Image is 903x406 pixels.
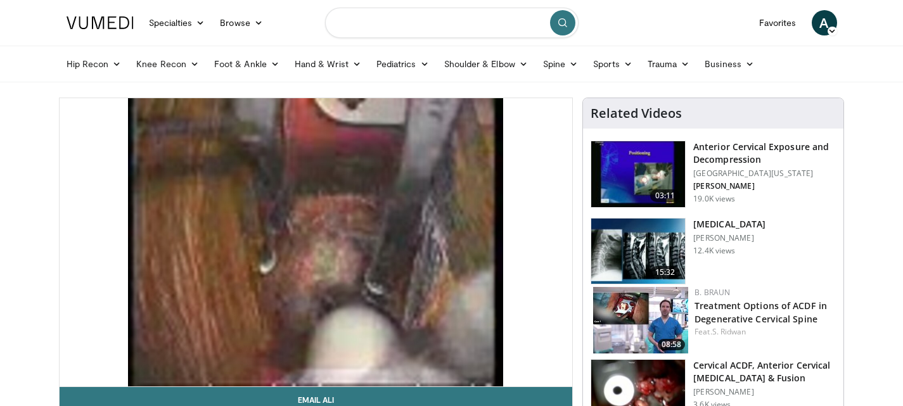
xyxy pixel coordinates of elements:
[752,10,804,35] a: Favorites
[591,218,836,285] a: 15:32 [MEDICAL_DATA] [PERSON_NAME] 12.4K views
[650,189,681,202] span: 03:11
[695,326,833,338] div: Feat.
[60,98,573,387] video-js: Video Player
[693,168,836,179] p: [GEOGRAPHIC_DATA][US_STATE]
[287,51,369,77] a: Hand & Wrist
[693,181,836,191] p: [PERSON_NAME]
[591,106,682,121] h4: Related Videos
[693,141,836,166] h3: Anterior Cervical Exposure and Decompression
[325,8,579,38] input: Search topics, interventions
[693,246,735,256] p: 12.4K views
[695,287,730,298] a: B. Braun
[697,51,762,77] a: Business
[593,287,688,353] a: 08:58
[593,287,688,353] img: 009a77ed-cfd7-46ce-89c5-e6e5196774e0.150x105_q85_crop-smart_upscale.jpg
[586,51,640,77] a: Sports
[591,141,685,207] img: 38786_0000_3.png.150x105_q85_crop-smart_upscale.jpg
[693,359,836,384] h3: Cervical ACDF, Anterior Cervical [MEDICAL_DATA] & Fusion
[658,339,685,350] span: 08:58
[129,51,207,77] a: Knee Recon
[59,51,129,77] a: Hip Recon
[141,10,213,35] a: Specialties
[693,233,765,243] p: [PERSON_NAME]
[693,218,765,231] h3: [MEDICAL_DATA]
[812,10,837,35] a: A
[369,51,437,77] a: Pediatrics
[693,387,836,397] p: [PERSON_NAME]
[712,326,746,337] a: S. Ridwan
[650,266,681,279] span: 15:32
[535,51,586,77] a: Spine
[67,16,134,29] img: VuMedi Logo
[640,51,698,77] a: Trauma
[437,51,535,77] a: Shoulder & Elbow
[591,219,685,284] img: dard_1.png.150x105_q85_crop-smart_upscale.jpg
[693,194,735,204] p: 19.0K views
[212,10,271,35] a: Browse
[591,141,836,208] a: 03:11 Anterior Cervical Exposure and Decompression [GEOGRAPHIC_DATA][US_STATE] [PERSON_NAME] 19.0...
[695,300,827,325] a: Treatment Options of ACDF in Degenerative Cervical Spine
[207,51,287,77] a: Foot & Ankle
